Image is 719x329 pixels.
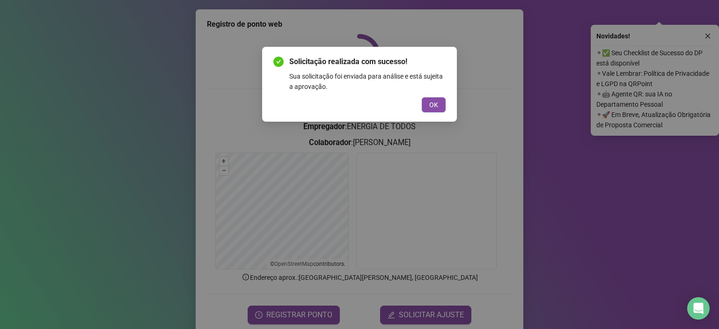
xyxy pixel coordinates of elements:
[687,297,710,320] div: Open Intercom Messenger
[289,71,446,92] div: Sua solicitação foi enviada para análise e está sujeita a aprovação.
[273,57,284,67] span: check-circle
[422,97,446,112] button: OK
[289,56,446,67] span: Solicitação realizada com sucesso!
[429,100,438,110] span: OK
